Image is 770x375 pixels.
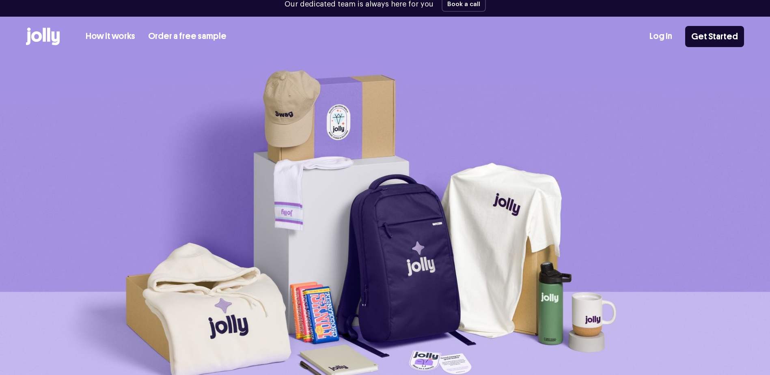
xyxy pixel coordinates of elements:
a: Get Started [685,26,744,47]
a: Order a free sample [148,30,226,43]
a: Log In [649,30,672,43]
a: How it works [86,30,135,43]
